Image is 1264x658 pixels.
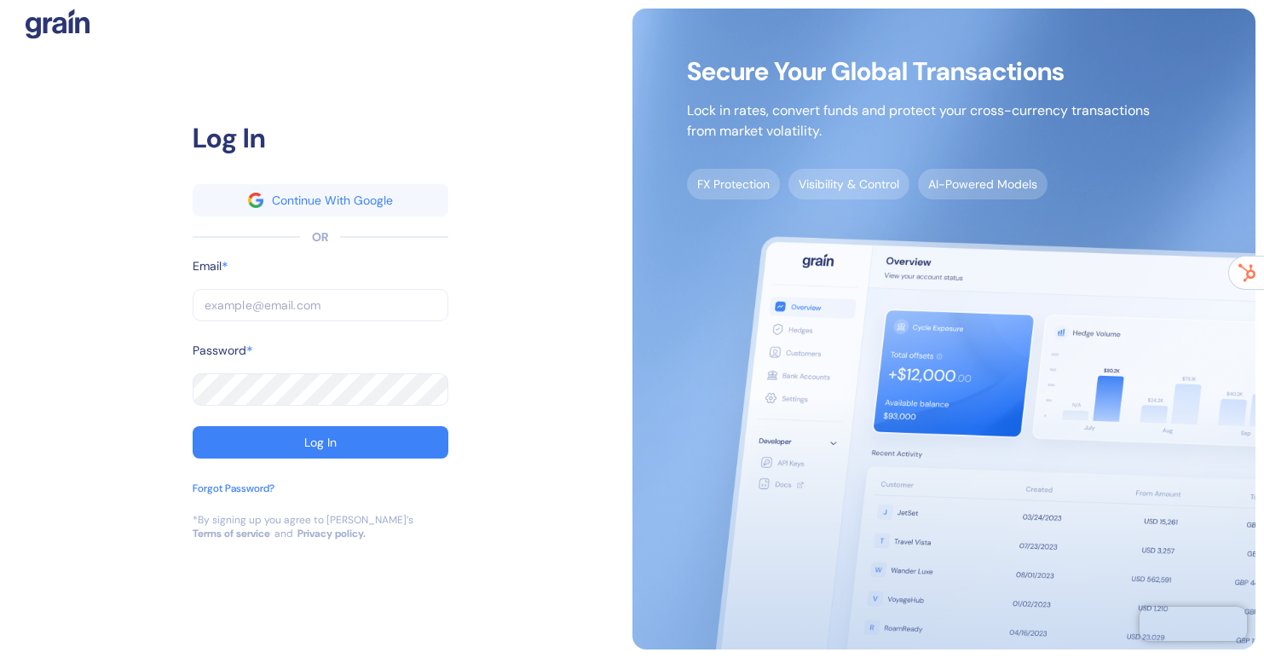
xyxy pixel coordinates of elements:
div: Log In [193,118,448,159]
div: Log In [304,436,337,448]
img: google [248,193,263,208]
button: Log In [193,426,448,459]
label: Email [193,257,222,275]
div: Continue With Google [272,194,393,206]
div: Forgot Password? [193,481,274,496]
span: Secure Your Global Transactions [687,63,1150,80]
span: AI-Powered Models [918,169,1048,199]
label: Password [193,342,246,360]
img: logo [26,9,89,39]
a: Privacy policy. [297,527,366,540]
iframe: Chatra live chat [1140,607,1247,641]
div: OR [312,228,328,246]
button: googleContinue With Google [193,184,448,216]
button: Forgot Password? [193,481,274,513]
p: Lock in rates, convert funds and protect your cross-currency transactions from market volatility. [687,101,1150,141]
span: FX Protection [687,169,780,199]
span: Visibility & Control [788,169,909,199]
input: example@email.com [193,289,448,321]
a: Terms of service [193,527,270,540]
div: *By signing up you agree to [PERSON_NAME]’s [193,513,413,527]
div: and [274,527,293,540]
img: signup-main-image [632,9,1256,649]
